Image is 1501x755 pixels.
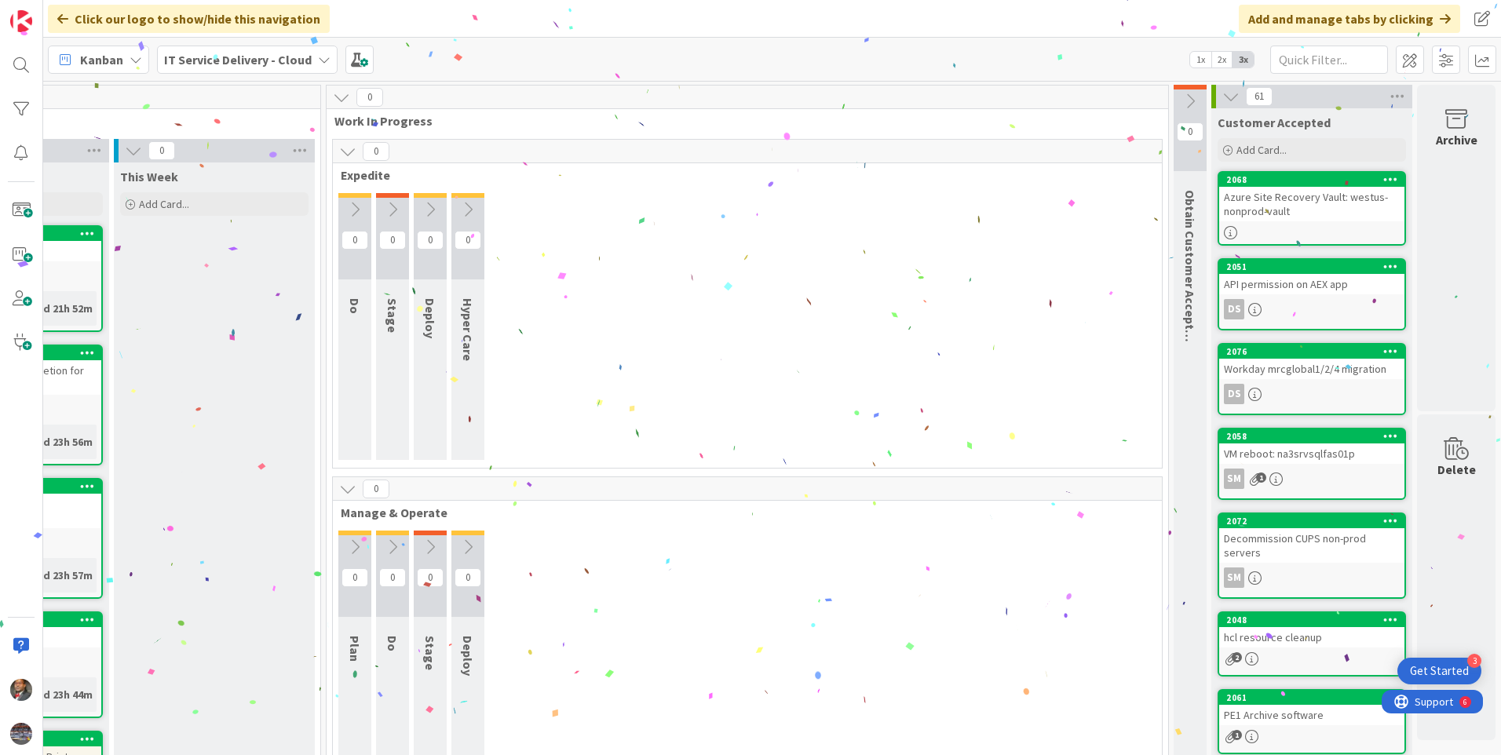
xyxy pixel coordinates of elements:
[1232,652,1242,662] span: 2
[1219,705,1404,725] div: PE1 Archive software
[422,636,438,670] span: Stage
[28,686,97,703] div: 13d 23h 44m
[1224,299,1244,319] div: DS
[34,433,97,450] div: 6d 23h 56m
[1226,261,1404,272] div: 2051
[1219,274,1404,294] div: API permission on AEX app
[460,636,476,676] span: Deploy
[341,167,1142,183] span: Expedite
[334,113,1149,129] span: Work In Progress
[164,52,312,67] b: IT Service Delivery - Cloud
[139,197,189,211] span: Add Card...
[1219,514,1404,563] div: 2072Decommission CUPS non-prod servers
[460,298,476,361] span: Hyper Care
[1182,190,1198,357] span: Obtain Customer Acceptance
[80,50,123,69] span: Kanban
[10,10,32,32] img: Visit kanbanzone.com
[10,723,32,745] img: avatar
[1397,658,1481,684] div: Open Get Started checklist, remaining modules: 3
[1436,130,1477,149] div: Archive
[10,679,32,701] img: DP
[1232,730,1242,740] span: 1
[1177,122,1203,141] span: 0
[1270,46,1388,74] input: Quick Filter...
[422,298,438,338] span: Deploy
[1219,345,1404,379] div: 2076Workday mrcglobal1/2/4 migration
[341,505,1142,520] span: Manage & Operate
[1410,663,1469,679] div: Get Started
[1219,359,1404,379] div: Workday mrcglobal1/2/4 migration
[1219,384,1404,404] div: DS
[1219,613,1404,647] div: 2048hcl resource cleanup
[1246,87,1273,106] span: 61
[34,567,97,584] div: 7d 23h 57m
[1219,299,1404,319] div: DS
[1218,115,1331,130] span: Customer Accepted
[1224,567,1244,588] div: SM
[1219,691,1404,725] div: 2061PE1 Archive software
[48,5,330,33] div: Click our logo to show/hide this navigation
[455,568,481,587] span: 0
[455,231,481,250] span: 0
[1226,692,1404,703] div: 2061
[379,568,406,587] span: 0
[1211,52,1233,67] span: 2x
[1190,52,1211,67] span: 1x
[1226,615,1404,626] div: 2048
[1219,260,1404,274] div: 2051
[1219,187,1404,221] div: Azure Site Recovery Vault: westus-nonprod-vault
[356,88,383,107] span: 0
[1219,429,1404,443] div: 2058
[1219,469,1404,489] div: SM
[1219,173,1404,187] div: 2068
[385,298,400,333] span: Stage
[1219,429,1404,464] div: 2058VM reboot: na3srvsqlfas01p
[1224,384,1244,404] div: DS
[1219,528,1404,563] div: Decommission CUPS non-prod servers
[148,141,175,160] span: 0
[1219,260,1404,294] div: 2051API permission on AEX app
[1224,469,1244,489] div: SM
[341,568,368,587] span: 0
[417,568,444,587] span: 0
[1239,5,1460,33] div: Add and manage tabs by clicking
[120,169,178,184] span: This Week
[363,480,389,498] span: 0
[1437,460,1476,479] div: Delete
[1226,346,1404,357] div: 2076
[1226,174,1404,185] div: 2068
[34,300,97,317] div: 3d 21h 52m
[1219,173,1404,221] div: 2068Azure Site Recovery Vault: westus-nonprod-vault
[1219,514,1404,528] div: 2072
[1219,627,1404,647] div: hcl resource cleanup
[1467,654,1481,668] div: 3
[1219,613,1404,627] div: 2048
[1219,345,1404,359] div: 2076
[1233,52,1254,67] span: 3x
[363,142,389,161] span: 0
[1256,472,1266,483] span: 1
[385,636,400,651] span: Do
[82,6,86,19] div: 6
[347,298,363,314] span: Do
[417,231,444,250] span: 0
[1226,516,1404,527] div: 2072
[1219,443,1404,464] div: VM reboot: na3srvsqlfas01p
[1226,431,1404,442] div: 2058
[1236,143,1287,157] span: Add Card...
[347,636,363,662] span: Plan
[1219,567,1404,588] div: SM
[1219,691,1404,705] div: 2061
[33,2,71,21] span: Support
[341,231,368,250] span: 0
[379,231,406,250] span: 0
